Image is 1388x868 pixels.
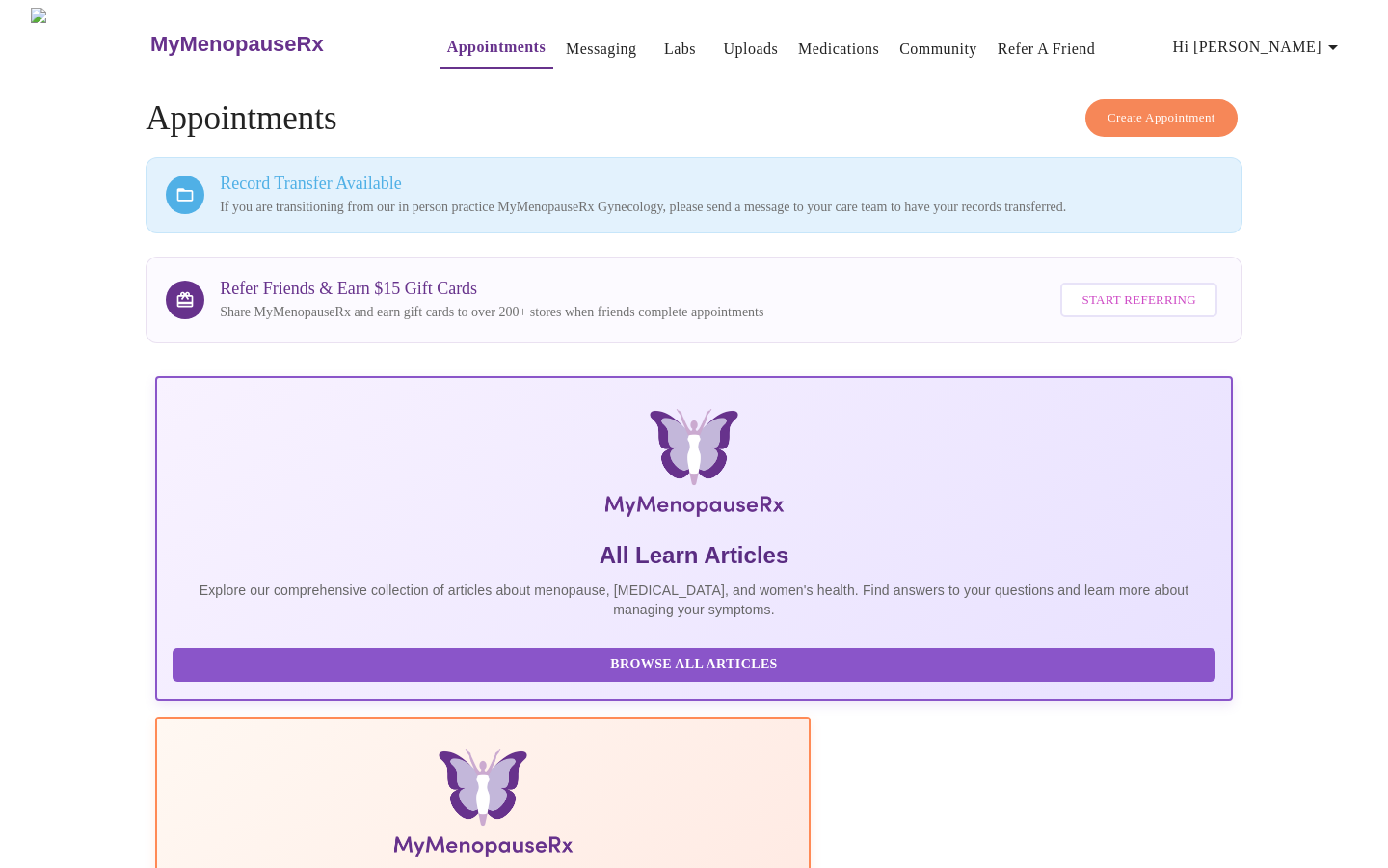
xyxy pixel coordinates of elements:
img: Menopause Manual [271,749,694,865]
img: MyMenopauseRx Logo [334,409,1054,525]
span: Browse All Articles [192,653,1196,677]
button: Create Appointment [1085,99,1238,137]
span: Create Appointment [1108,107,1215,129]
button: Refer a Friend [990,30,1104,68]
p: Share MyMenopauseRx and earn gift cards to over 200+ stores when friends complete appointments [220,303,763,322]
img: MyMenopauseRx Logo [31,8,147,80]
a: Community [899,36,977,63]
button: Messaging [558,30,644,68]
span: Hi [PERSON_NAME] [1173,34,1345,61]
span: Start Referring [1081,289,1195,312]
a: Messaging [566,36,636,63]
button: Uploads [716,30,787,68]
button: Hi [PERSON_NAME] [1165,28,1352,67]
a: Start Referring [1055,273,1221,328]
a: Appointments [447,34,546,61]
h3: Refer Friends & Earn $15 Gift Cards [220,279,763,299]
button: Labs [650,30,711,68]
button: Start Referring [1060,283,1216,318]
a: Browse All Articles [173,655,1220,671]
a: Medications [798,36,879,63]
h4: Appointments [146,99,1242,138]
h5: All Learn Articles [173,540,1215,571]
h3: MyMenopauseRx [150,32,324,57]
button: Medications [790,30,887,68]
button: Browse All Articles [173,648,1215,682]
button: Appointments [440,28,553,69]
a: Uploads [724,36,779,63]
p: Explore our comprehensive collection of articles about menopause, [MEDICAL_DATA], and women's hea... [173,581,1215,619]
a: MyMenopauseRx [147,11,400,78]
button: Community [892,30,985,68]
p: If you are transitioning from our in person practice MyMenopauseRx Gynecology, please send a mess... [220,198,1222,217]
h3: Record Transfer Available [220,174,1222,194]
a: Labs [664,36,696,63]
a: Refer a Friend [998,36,1096,63]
